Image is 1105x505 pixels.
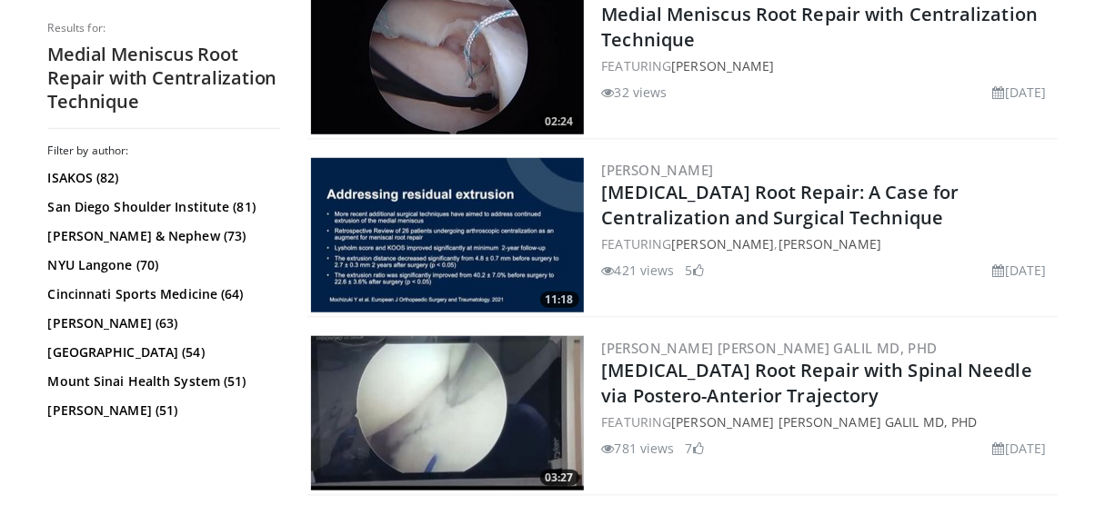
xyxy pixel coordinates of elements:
a: [PERSON_NAME] [PERSON_NAME] Galil MD, PhD [671,413,977,431]
a: NYU Langone (70) [48,256,276,274]
a: [PERSON_NAME] [602,161,714,179]
a: [PERSON_NAME] [PERSON_NAME] Galil MD, PhD [602,339,938,357]
li: 7 [686,439,704,458]
h3: Filter by author: [48,144,280,158]
a: Cincinnati Sports Medicine (64) [48,285,276,303]
img: a362fb8a-f59e-4437-a272-4bf476c7affd.300x170_q85_crop-smart_upscale.jpg [311,336,584,490]
li: [DATE] [993,261,1047,280]
a: [PERSON_NAME] (51) [48,401,276,420]
li: [DATE] [993,439,1047,458]
h2: Medial Meniscus Root Repair with Centralization Technique [48,43,280,114]
div: FEATURING [602,412,1054,431]
span: 03:27 [540,470,579,486]
a: [MEDICAL_DATA] Root Repair with Spinal Needle via Postero-Anterior Trajectory [602,358,1033,408]
a: [PERSON_NAME] & Nephew (73) [48,227,276,245]
a: 03:27 [311,336,584,490]
img: 75896893-6ea0-4895-8879-88c2e089762d.300x170_q85_crop-smart_upscale.jpg [311,158,584,312]
div: FEATURING , [602,234,1054,253]
a: [MEDICAL_DATA] Root Repair: A Case for Centralization and Surgical Technique [602,180,959,230]
a: [PERSON_NAME] (63) [48,314,276,332]
a: [PERSON_NAME] [779,235,881,252]
a: San Diego Shoulder Institute (81) [48,198,276,216]
a: ISAKOS (82) [48,169,276,187]
a: [PERSON_NAME] [671,57,774,74]
li: [DATE] [993,83,1047,102]
a: Mount Sinai Health System (51) [48,372,276,391]
a: [GEOGRAPHIC_DATA] (54) [48,343,276,361]
span: 02:24 [540,114,579,130]
a: [PERSON_NAME] [671,235,774,252]
a: Medial Meniscus Root Repair with Centralization Technique [602,2,1039,52]
li: 32 views [602,83,668,102]
a: 11:18 [311,158,584,312]
span: 11:18 [540,292,579,308]
li: 5 [686,261,704,280]
p: Results for: [48,21,280,35]
li: 781 views [602,439,675,458]
div: FEATURING [602,56,1054,75]
li: 421 views [602,261,675,280]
